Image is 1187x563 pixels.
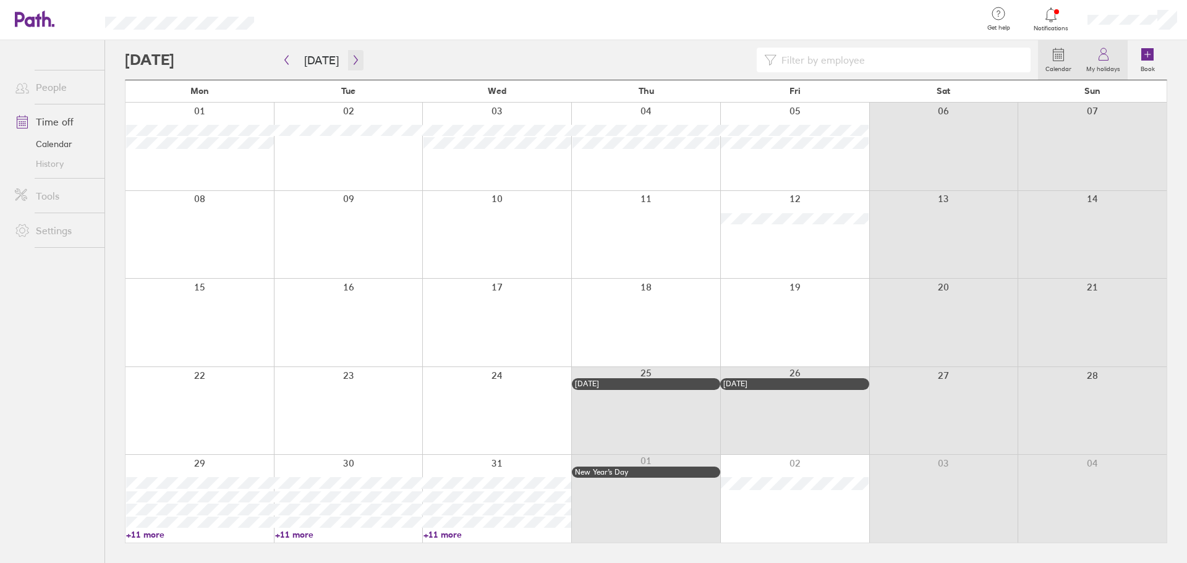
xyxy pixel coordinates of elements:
[723,379,866,388] div: [DATE]
[275,529,423,540] a: +11 more
[5,218,104,243] a: Settings
[1031,25,1071,32] span: Notifications
[488,86,506,96] span: Wed
[789,86,801,96] span: Fri
[126,529,274,540] a: +11 more
[5,154,104,174] a: History
[1079,62,1128,73] label: My holidays
[423,529,571,540] a: +11 more
[294,50,349,70] button: [DATE]
[341,86,355,96] span: Tue
[5,109,104,134] a: Time off
[979,24,1019,32] span: Get help
[1084,86,1100,96] span: Sun
[1031,6,1071,32] a: Notifications
[776,48,1023,72] input: Filter by employee
[5,134,104,154] a: Calendar
[1128,40,1167,80] a: Book
[575,468,718,476] div: New Year’s Day
[575,379,718,388] div: [DATE]
[190,86,209,96] span: Mon
[1038,40,1079,80] a: Calendar
[1133,62,1162,73] label: Book
[639,86,654,96] span: Thu
[1038,62,1079,73] label: Calendar
[5,184,104,208] a: Tools
[5,75,104,99] a: People
[1079,40,1128,80] a: My holidays
[937,86,950,96] span: Sat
